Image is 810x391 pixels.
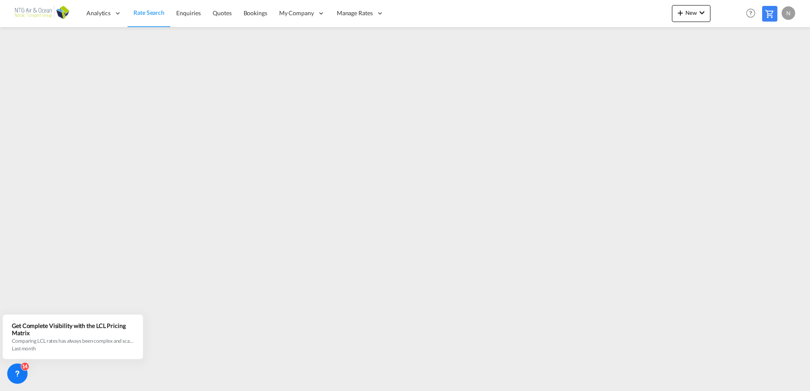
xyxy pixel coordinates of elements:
button: icon-plus 400-fgNewicon-chevron-down [672,5,710,22]
span: Quotes [213,9,231,17]
span: New [675,9,707,16]
span: Bookings [244,9,267,17]
div: Help [743,6,762,21]
span: Enquiries [176,9,201,17]
div: N [782,6,795,20]
md-icon: icon-plus 400-fg [675,8,685,18]
img: ccefae8035b411edadc6cf72a91d5d41.png [13,4,70,23]
span: Analytics [86,9,111,17]
span: Manage Rates [337,9,373,17]
span: Help [743,6,758,20]
span: Rate Search [133,9,164,16]
md-icon: icon-chevron-down [697,8,707,18]
span: My Company [279,9,314,17]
